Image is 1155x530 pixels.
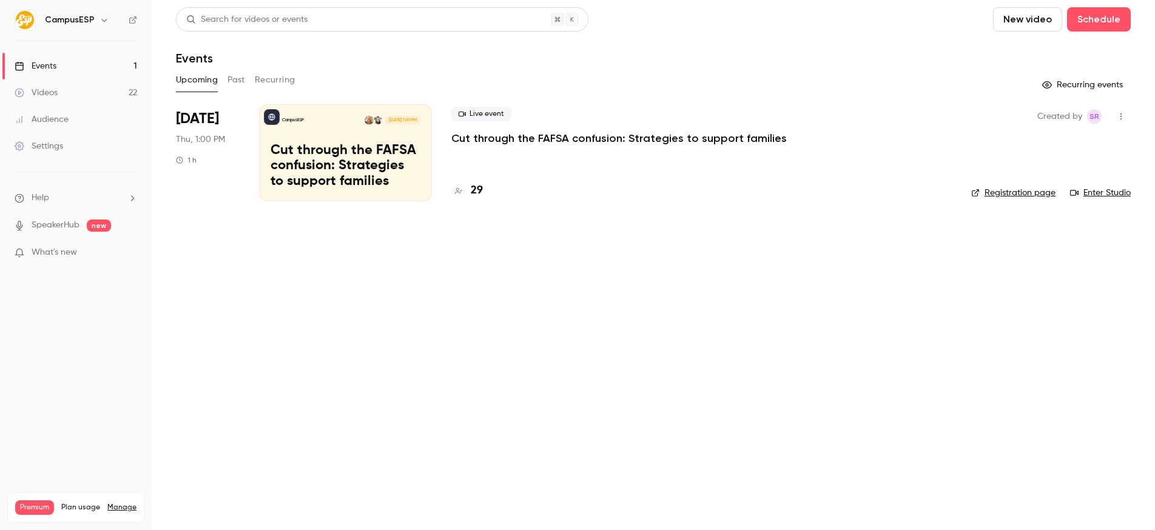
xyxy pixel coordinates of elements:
a: Registration page [971,187,1056,199]
span: Premium [15,500,54,515]
li: help-dropdown-opener [15,192,137,204]
a: Cut through the FAFSA confusion: Strategies to support families [451,131,787,146]
button: Recurring [255,70,295,90]
button: Upcoming [176,70,218,90]
span: Help [32,192,49,204]
span: new [87,220,111,232]
h1: Events [176,51,213,65]
div: Events [15,60,56,72]
a: Manage [107,503,136,512]
div: Settings [15,140,63,152]
img: Melissa Greiner [374,116,382,124]
div: Oct 16 Thu, 1:00 PM (America/New York) [176,104,240,201]
div: 1 h [176,155,197,165]
span: Stephanie Robinson [1087,109,1102,124]
a: SpeakerHub [32,219,79,232]
div: Videos [15,87,58,99]
div: Audience [15,113,69,126]
div: Search for videos or events [186,13,308,26]
img: Melanie Muenzer [365,116,373,124]
a: Cut through the FAFSA confusion: Strategies to support familiesCampusESPMelissa GreinerMelanie Mu... [259,104,432,201]
h6: CampusESP [45,14,95,26]
a: Enter Studio [1070,187,1131,199]
iframe: Noticeable Trigger [123,247,137,258]
span: [DATE] 1:00 PM [385,116,420,124]
span: Thu, 1:00 PM [176,133,225,146]
a: 29 [451,183,483,199]
span: [DATE] [176,109,219,129]
p: Cut through the FAFSA confusion: Strategies to support families [271,143,420,190]
span: What's new [32,246,77,259]
p: CampusESP [282,117,304,123]
button: Schedule [1067,7,1131,32]
h4: 29 [471,183,483,199]
span: Plan usage [61,503,100,512]
button: Past [227,70,245,90]
button: Recurring events [1037,75,1131,95]
img: CampusESP [15,10,35,30]
button: New video [993,7,1062,32]
span: Created by [1037,109,1082,124]
span: Live event [451,107,511,121]
span: SR [1089,109,1099,124]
